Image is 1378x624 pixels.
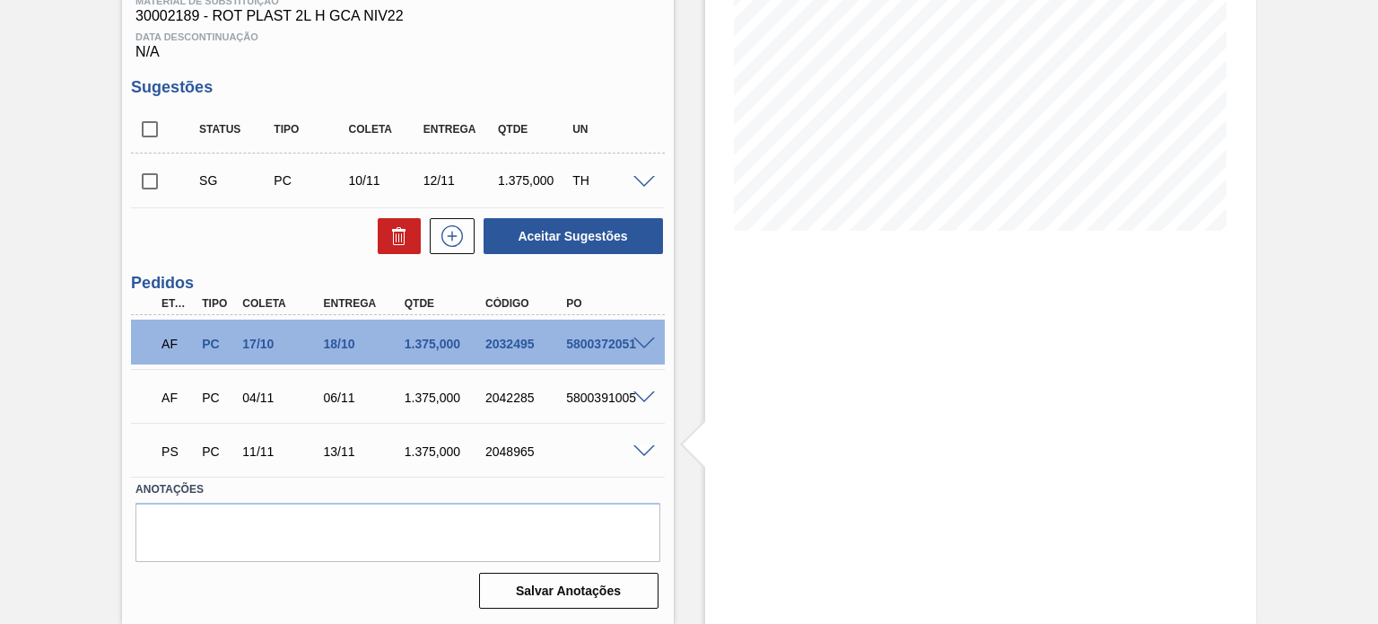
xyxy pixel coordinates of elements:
[481,444,570,459] div: 2048965
[197,297,238,310] div: Tipo
[238,391,327,405] div: 04/11/2025
[238,337,327,351] div: 17/10/2025
[400,337,489,351] div: 1.375,000
[197,337,238,351] div: Pedido de Compra
[319,297,408,310] div: Entrega
[484,218,663,254] button: Aceitar Sugestões
[562,297,650,310] div: PO
[161,337,193,351] p: AF
[481,391,570,405] div: 2042285
[481,337,570,351] div: 2032495
[319,337,408,351] div: 18/10/2025
[479,573,658,609] button: Salvar Anotações
[135,477,659,503] label: Anotações
[562,391,650,405] div: 5800391005
[131,78,664,97] h3: Sugestões
[157,297,197,310] div: Etapa
[400,391,489,405] div: 1.375,000
[421,218,475,254] div: Nova sugestão
[161,444,193,459] p: PS
[238,297,327,310] div: Coleta
[269,173,351,188] div: Pedido de Compra
[131,24,664,60] div: N/A
[157,378,197,417] div: Aguardando Faturamento
[195,123,276,136] div: Status
[344,123,426,136] div: Coleta
[197,444,238,459] div: Pedido de Compra
[319,444,408,459] div: 13/11/2025
[419,123,501,136] div: Entrega
[369,218,421,254] div: Excluir Sugestões
[319,391,408,405] div: 06/11/2025
[400,444,489,459] div: 1.375,000
[135,31,659,42] span: Data Descontinuação
[344,173,426,188] div: 10/11/2025
[493,123,575,136] div: Qtde
[197,391,238,405] div: Pedido de Compra
[269,123,351,136] div: Tipo
[493,173,575,188] div: 1.375,000
[195,173,276,188] div: Sugestão Criada
[481,297,570,310] div: Código
[568,173,650,188] div: TH
[135,8,659,24] span: 30002189 - ROT PLAST 2L H GCA NIV22
[161,391,193,405] p: AF
[238,444,327,459] div: 11/11/2025
[475,216,665,256] div: Aceitar Sugestões
[157,432,197,471] div: Aguardando PC SAP
[157,324,197,364] div: Aguardando Faturamento
[568,123,650,136] div: UN
[419,173,501,188] div: 12/11/2025
[562,337,650,351] div: 5800372051
[131,274,664,293] h3: Pedidos
[400,297,489,310] div: Qtde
